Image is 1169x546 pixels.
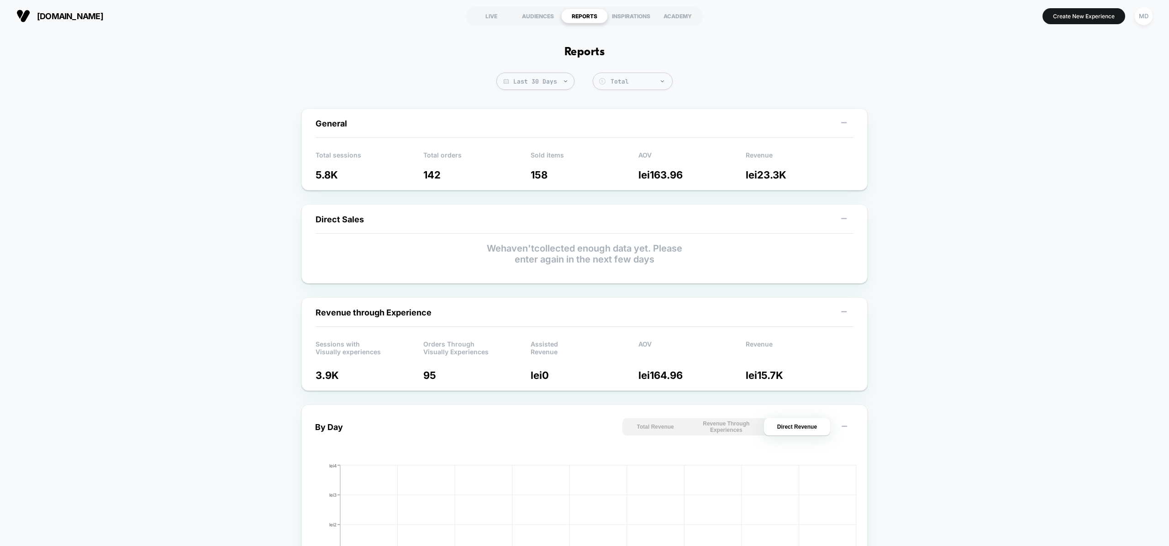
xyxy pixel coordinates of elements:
p: 158 [531,169,638,181]
p: Sold items [531,151,638,165]
p: Revenue [746,340,853,354]
tspan: lei2 [329,522,337,527]
span: General [316,119,347,128]
div: INSPIRATIONS [608,9,654,23]
p: We haven't collected enough data yet. Please enter again in the next few days [316,243,853,265]
p: AOV [638,151,746,165]
div: Total [611,78,668,85]
p: 95 [423,369,531,381]
tspan: lei4 [329,463,337,468]
p: 142 [423,169,531,181]
div: AUDIENCES [515,9,561,23]
p: Total orders [423,151,531,165]
div: ACADEMY [654,9,701,23]
p: lei 15.7K [746,369,853,381]
p: 3.9K [316,369,423,381]
span: Revenue through Experience [316,308,432,317]
div: REPORTS [561,9,608,23]
p: Orders Through Visually Experiences [423,340,531,354]
button: [DOMAIN_NAME] [14,9,106,23]
p: lei 23.3K [746,169,853,181]
span: Last 30 Days [496,73,574,90]
button: Total Revenue [622,418,689,436]
img: end [661,80,664,82]
img: Visually logo [16,9,30,23]
div: By Day [315,422,343,432]
p: lei 164.96 [638,369,746,381]
p: 5.8K [316,169,423,181]
p: Total sessions [316,151,423,165]
p: Assisted Revenue [531,340,638,354]
h1: Reports [564,46,605,59]
tspan: $ [601,79,603,84]
p: Sessions with Visually experiences [316,340,423,354]
button: Direct Revenue [764,418,830,436]
span: Direct Sales [316,215,364,224]
tspan: lei3 [329,492,337,498]
button: MD [1132,7,1155,26]
button: Create New Experience [1043,8,1125,24]
p: AOV [638,340,746,354]
button: Revenue Through Experiences [693,418,759,436]
p: Revenue [746,151,853,165]
div: LIVE [468,9,515,23]
p: lei 163.96 [638,169,746,181]
p: lei 0 [531,369,638,381]
img: calendar [504,79,509,84]
div: MD [1135,7,1153,25]
img: end [564,80,567,82]
span: [DOMAIN_NAME] [37,11,103,21]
